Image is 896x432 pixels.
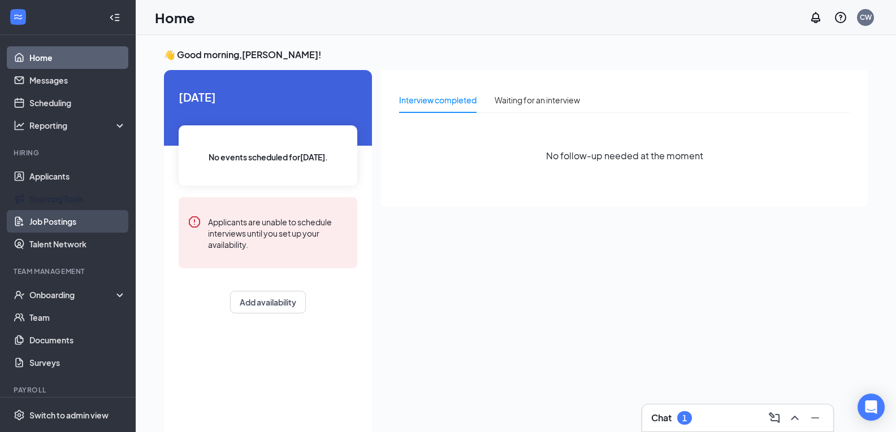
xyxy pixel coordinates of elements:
[858,394,885,421] div: Open Intercom Messenger
[786,409,804,427] button: ChevronUp
[29,329,126,351] a: Documents
[834,11,847,24] svg: QuestionInfo
[546,149,703,163] span: No follow-up needed at the moment
[109,12,120,23] svg: Collapse
[14,409,25,421] svg: Settings
[806,409,824,427] button: Minimize
[230,291,306,313] button: Add availability
[788,411,802,425] svg: ChevronUp
[682,413,687,423] div: 1
[29,233,126,255] a: Talent Network
[29,46,126,69] a: Home
[29,91,126,114] a: Scheduling
[29,69,126,91] a: Messages
[29,409,109,421] div: Switch to admin view
[14,289,25,300] svg: UserCheck
[209,151,328,163] span: No events scheduled for [DATE] .
[14,120,25,131] svg: Analysis
[12,11,24,23] svg: WorkstreamLogo
[14,148,124,158] div: Hiring
[29,187,126,210] a: Sourcing Tools
[29,306,126,329] a: Team
[399,94,477,106] div: Interview completed
[651,412,672,424] h3: Chat
[29,351,126,374] a: Surveys
[809,11,823,24] svg: Notifications
[179,88,357,106] span: [DATE]
[29,289,116,300] div: Onboarding
[29,210,126,233] a: Job Postings
[29,165,126,187] a: Applicants
[768,411,781,425] svg: ComposeMessage
[14,267,124,276] div: Team Management
[29,120,127,131] div: Reporting
[495,94,580,106] div: Waiting for an interview
[860,12,872,22] div: CW
[765,409,784,427] button: ComposeMessage
[208,215,348,250] div: Applicants are unable to schedule interviews until you set up your availability.
[14,385,124,395] div: Payroll
[155,8,195,27] h1: Home
[808,411,822,425] svg: Minimize
[188,215,201,229] svg: Error
[164,49,868,61] h3: 👋 Good morning, [PERSON_NAME] !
